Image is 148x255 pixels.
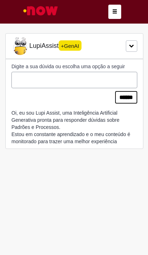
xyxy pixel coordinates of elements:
div: LupiLupiAssist+GenAI [5,33,143,59]
div: Oi, eu sou Lupi Assist, uma Inteligência Artificial Generativa pronta para responder dúvidas sobr... [11,109,137,145]
button: Alternar navegação [108,5,121,19]
label: Digite a sua dúvida ou escolha uma opção a seguir [11,63,137,70]
img: ServiceNow [22,4,59,18]
span: +GenAI [59,40,82,51]
img: Lupi [11,37,29,55]
span: LupiAssist [11,37,82,55]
